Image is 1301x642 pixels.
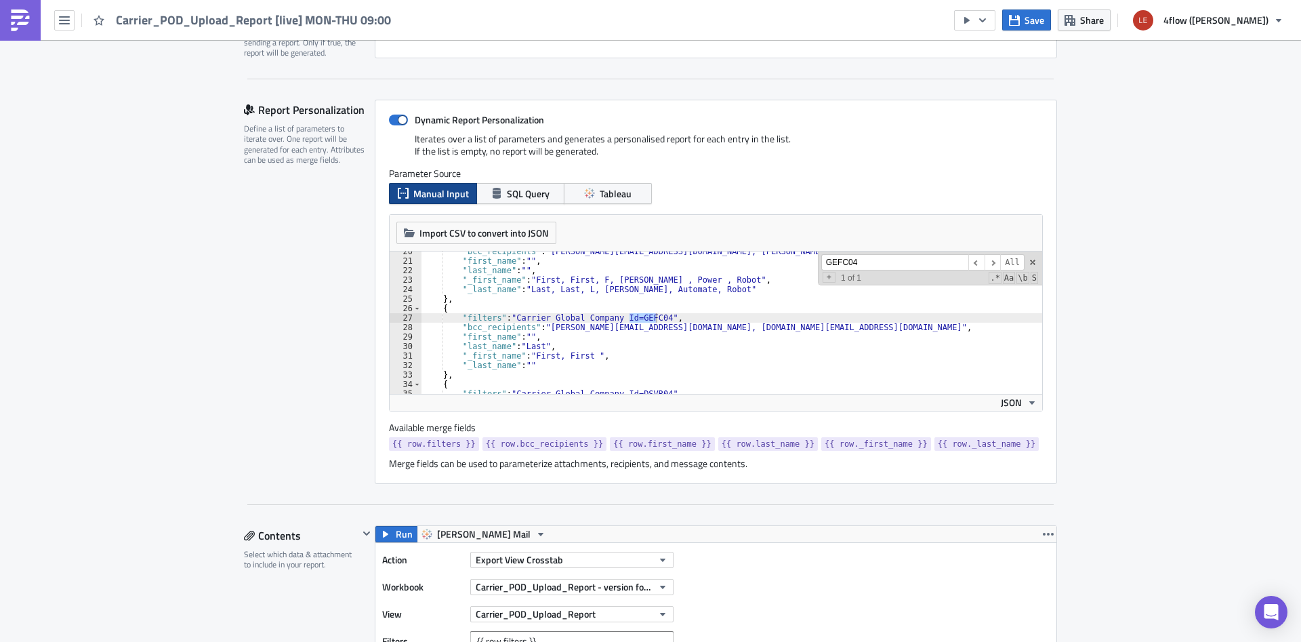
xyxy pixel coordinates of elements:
[396,222,556,244] button: Import CSV to convert into JSON
[985,254,1001,271] span: ​
[968,254,985,271] span: ​
[476,580,653,594] span: Carrier_POD_Upload_Report - version for mailing
[413,186,469,201] span: Manual Input
[244,525,358,546] div: Contents
[600,186,632,201] span: Tableau
[486,437,603,451] span: {{ row.bcc_recipients }}
[1058,9,1111,31] button: Share
[9,9,31,31] img: PushMetrics
[382,550,463,570] label: Action
[610,437,715,451] a: {{ row.first_name }}
[396,526,413,542] span: Run
[5,5,647,16] body: Rich Text Area. Press ALT-0 for help.
[1031,272,1038,284] span: Search In Selection
[1016,272,1029,284] span: Whole Word Search
[419,226,549,240] span: Import CSV to convert into JSON
[244,123,366,165] div: Define a list of parameters to iterate over. One report will be generated for each entry. Attribu...
[482,437,606,451] a: {{ row.bcc_recipients }}
[1000,254,1025,271] span: Alt-Enter
[821,254,968,271] input: Search for
[390,266,421,275] div: 22
[613,437,711,451] span: {{ row.first_name }}
[1163,13,1268,27] span: 4flow ([PERSON_NAME])
[934,437,1039,451] a: {{ row._last_name }}
[1080,13,1104,27] span: Share
[507,186,550,201] span: SQL Query
[244,549,358,570] div: Select which data & attachment to include in your report.
[389,133,1043,167] div: Iterates over a list of parameters and generates a personalised report for each entry in the list...
[382,577,463,597] label: Workbook
[389,437,479,451] a: {{ row.filters }}
[996,395,1042,411] button: JSON
[390,304,421,313] div: 26
[564,183,652,204] button: Tableau
[390,275,421,285] div: 23
[437,526,531,542] span: [PERSON_NAME] Mail
[470,552,674,568] button: Export View Crosstab
[375,526,417,542] button: Run
[244,16,366,58] div: Optionally, perform a condition check before generating and sending a report. Only if true, the r...
[1125,5,1291,35] button: 4flow ([PERSON_NAME])
[390,285,421,294] div: 24
[1025,13,1044,27] span: Save
[823,272,835,283] span: Toggle Replace mode
[415,113,544,127] strong: Dynamic Report Personalization
[390,342,421,351] div: 30
[835,273,867,283] span: 1 of 1
[989,272,1001,284] span: RegExp Search
[390,380,421,389] div: 34
[718,437,818,451] a: {{ row.last_name }}
[390,351,421,361] div: 31
[825,437,928,451] span: {{ row._first_name }}
[722,437,814,451] span: {{ row.last_name }}
[390,247,421,256] div: 20
[390,332,421,342] div: 29
[244,100,375,120] div: Report Personalization
[390,370,421,380] div: 33
[417,526,551,542] button: [PERSON_NAME] Mail
[392,437,476,451] span: {{ row.filters }}
[389,422,491,434] label: Available merge fields
[390,323,421,332] div: 28
[1001,395,1022,409] span: JSON
[390,361,421,370] div: 32
[390,256,421,266] div: 21
[938,437,1036,451] span: {{ row._last_name }}
[470,606,674,622] button: Carrier_POD_Upload_Report
[476,607,596,621] span: Carrier_POD_Upload_Report
[390,294,421,304] div: 25
[390,389,421,399] div: 35
[821,437,931,451] a: {{ row._first_name }}
[476,183,564,204] button: SQL Query
[1132,9,1155,32] img: Avatar
[389,458,1043,470] div: Merge fields can be used to parameterize attachments, recipients, and message contents.
[390,313,421,323] div: 27
[476,553,563,567] span: Export View Crosstab
[1002,9,1051,31] button: Save
[382,604,463,624] label: View
[358,525,375,542] button: Hide content
[1255,596,1287,628] div: Open Intercom Messenger
[116,12,392,28] span: Carrier_POD_Upload_Report [live] MON-THU 09:00
[1003,272,1015,284] span: CaseSensitive Search
[470,579,674,595] button: Carrier_POD_Upload_Report - version for mailing
[389,167,1043,180] label: Parameter Source
[389,183,477,204] button: Manual Input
